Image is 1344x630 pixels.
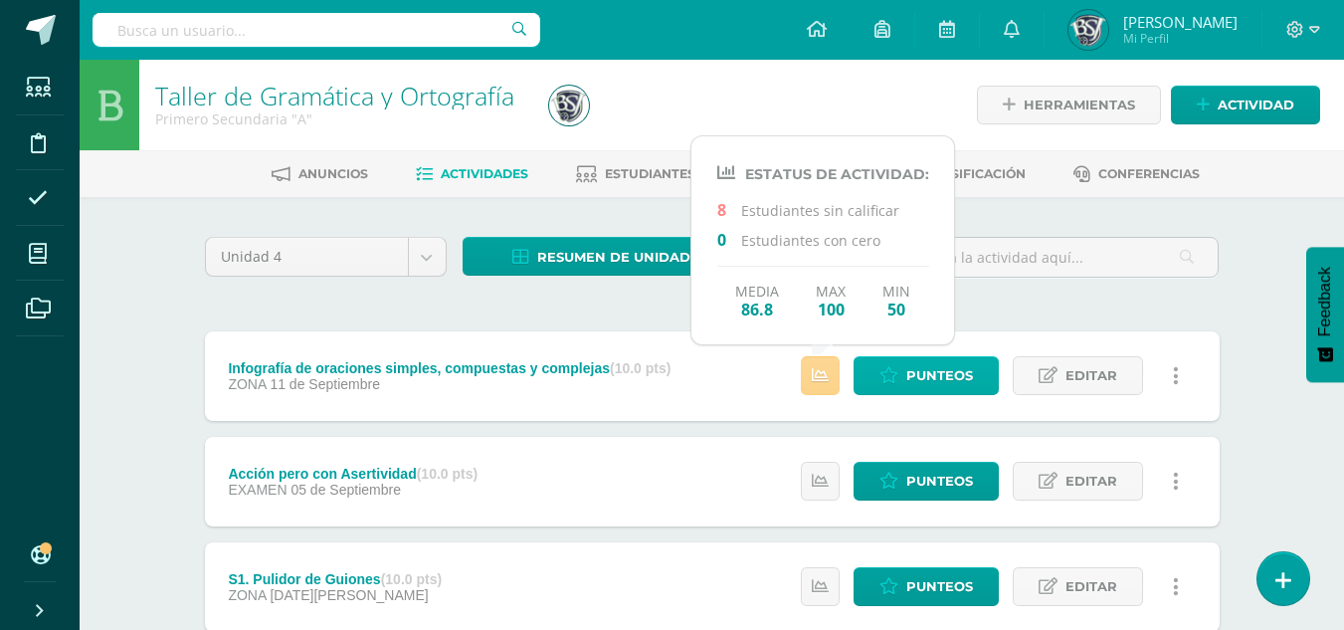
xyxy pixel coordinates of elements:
span: Conferencias [1098,166,1200,181]
span: [PERSON_NAME] [1123,12,1238,32]
span: Estudiantes [605,166,695,181]
a: Estudiantes [576,158,695,190]
span: 05 de Septiembre [290,482,401,498]
div: S1. Pulidor de Guiones [228,571,442,587]
span: Editar [1065,568,1117,605]
a: Punteos [854,462,999,501]
span: 11 de Septiembre [270,376,380,392]
span: Punteos [906,568,973,605]
a: Actividades [416,158,528,190]
strong: (10.0 pts) [417,466,478,482]
button: Feedback - Mostrar encuesta [1306,247,1344,382]
div: Acción pero con Asertividad [228,466,478,482]
p: Estudiantes con cero [717,229,929,250]
div: Max [816,283,846,318]
a: Punteos [854,356,999,395]
a: Actividad [1171,86,1320,124]
span: Punteos [906,357,973,394]
a: Unidad 4 [206,238,446,276]
span: 0 [717,229,741,249]
span: 50 [882,300,910,318]
h4: Estatus de Actividad: [717,163,929,183]
a: Dosificación [913,158,1026,190]
div: Primero Secundaria 'A' [155,109,525,128]
a: Taller de Gramática y Ortografía [155,79,514,112]
div: Min [882,283,910,318]
p: Estudiantes sin calificar [717,199,929,220]
span: Dosificación [931,166,1026,181]
span: Editar [1065,463,1117,500]
span: 8 [717,199,741,219]
div: Infografía de oraciones simples, compuestas y complejas [228,360,671,376]
span: Mi Perfil [1123,30,1238,47]
img: 065dfccafff6cc22795d8c7af1ef8873.png [1068,10,1108,50]
span: Unidad 4 [221,238,393,276]
strong: (10.0 pts) [610,360,671,376]
a: Resumen de unidad [463,237,740,276]
a: Conferencias [1073,158,1200,190]
a: Anuncios [272,158,368,190]
span: Herramientas [1024,87,1135,123]
span: Actividad [1218,87,1294,123]
span: Anuncios [298,166,368,181]
img: 065dfccafff6cc22795d8c7af1ef8873.png [549,86,589,125]
span: 86.8 [735,300,779,318]
a: Punteos [854,567,999,606]
span: Feedback [1316,267,1334,336]
span: ZONA [228,587,266,603]
strong: (10.0 pts) [381,571,442,587]
span: 100 [816,300,846,318]
a: Herramientas [977,86,1161,124]
span: EXAMEN [228,482,287,498]
span: Resumen de unidad [537,239,690,276]
h1: Taller de Gramática y Ortografía [155,82,525,109]
input: Busca la actividad aquí... [892,238,1218,277]
span: Actividades [441,166,528,181]
span: Editar [1065,357,1117,394]
div: Media [735,283,779,318]
span: ZONA [228,376,266,392]
span: Punteos [906,463,973,500]
input: Busca un usuario... [93,13,540,47]
span: [DATE][PERSON_NAME] [270,587,428,603]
